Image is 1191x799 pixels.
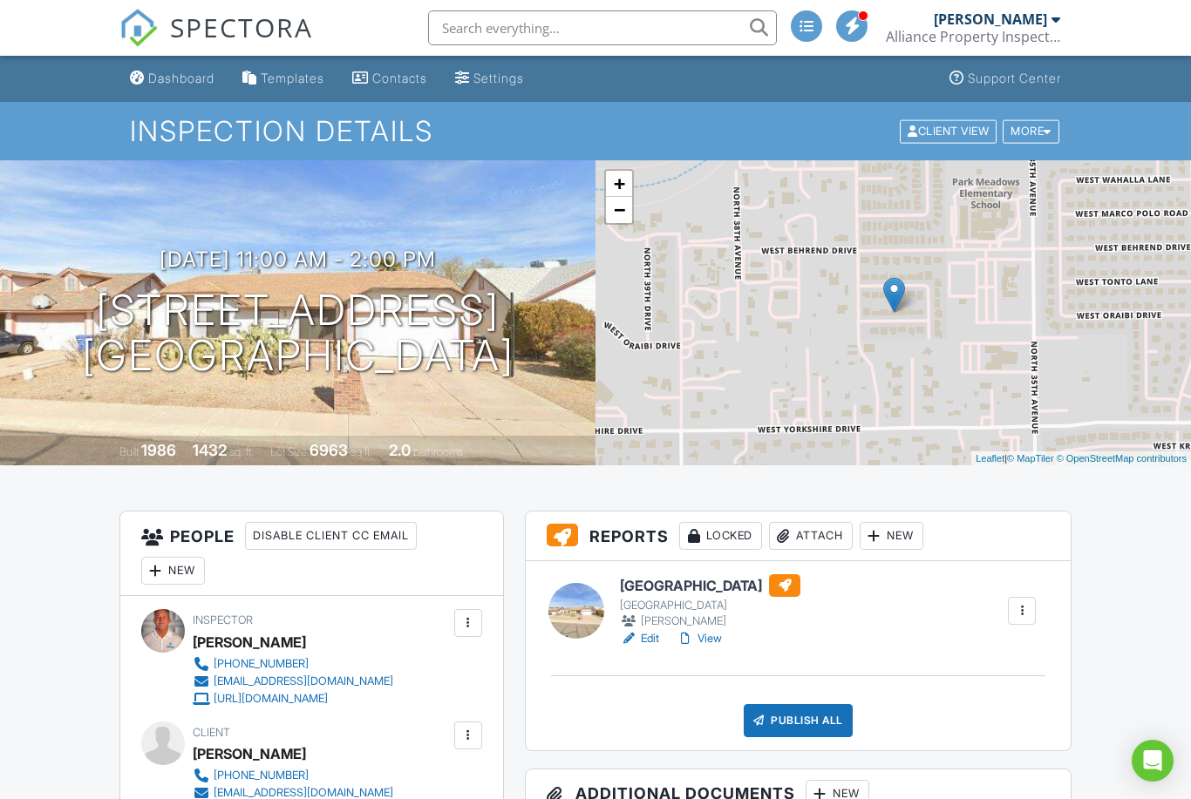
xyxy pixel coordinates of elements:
a: Zoom in [606,171,632,197]
div: Publish All [744,704,853,737]
a: Dashboard [123,63,221,95]
div: [GEOGRAPHIC_DATA] [620,599,800,613]
div: 1986 [141,441,176,459]
h6: [GEOGRAPHIC_DATA] [620,574,800,597]
div: Attach [769,522,853,550]
a: [GEOGRAPHIC_DATA] [GEOGRAPHIC_DATA] [PERSON_NAME] [620,574,800,630]
a: Client View [898,124,1001,137]
span: sq. ft. [229,445,254,458]
span: sq.ft. [350,445,372,458]
div: Templates [261,71,324,85]
a: Zoom out [606,197,632,223]
div: New [141,557,205,585]
a: Leaflet [976,453,1004,464]
a: © OpenStreetMap contributors [1057,453,1187,464]
div: [URL][DOMAIN_NAME] [214,692,328,706]
span: Lot Size [270,445,307,458]
a: Templates [235,63,331,95]
h1: Inspection Details [130,116,1060,146]
a: Settings [448,63,531,95]
div: [PHONE_NUMBER] [214,769,309,782]
div: Dashboard [148,71,214,85]
a: [URL][DOMAIN_NAME] [193,690,393,708]
h3: People [120,511,503,596]
div: [EMAIL_ADDRESS][DOMAIN_NAME] [214,674,393,688]
div: Client View [900,119,997,143]
span: Inspector [193,613,253,626]
span: Client [193,726,230,739]
h1: [STREET_ADDRESS] [GEOGRAPHIC_DATA] [82,288,514,380]
div: 6963 [310,441,348,459]
div: Locked [679,522,762,550]
a: View [677,630,722,647]
a: [PHONE_NUMBER] [193,655,393,673]
div: New [860,522,923,550]
h3: [DATE] 11:00 am - 2:00 pm [160,247,436,271]
div: Alliance Property Inspections [886,28,1060,45]
div: [PHONE_NUMBER] [214,657,309,671]
div: [PERSON_NAME] [620,613,800,630]
div: Settings [473,71,524,85]
a: [EMAIL_ADDRESS][DOMAIN_NAME] [193,673,393,690]
div: Contacts [372,71,427,85]
a: Support Center [943,63,1068,95]
span: Built [119,445,139,458]
a: © MapTiler [1007,453,1054,464]
div: [PERSON_NAME] [193,741,306,767]
a: Edit [620,630,659,647]
div: Support Center [968,71,1061,85]
div: [PERSON_NAME] [934,10,1047,28]
div: 2.0 [389,441,411,459]
h3: Reports [526,511,1071,561]
a: SPECTORA [119,24,313,60]
div: Open Intercom Messenger [1132,740,1174,782]
div: 1432 [193,441,227,459]
input: Search everything... [428,10,777,45]
a: [PHONE_NUMBER] [193,767,393,784]
span: bathrooms [413,445,463,458]
a: Contacts [345,63,434,95]
div: More [1003,119,1059,143]
span: SPECTORA [170,9,313,45]
div: Disable Client CC Email [245,522,417,550]
img: The Best Home Inspection Software - Spectora [119,9,158,47]
div: [PERSON_NAME] [193,629,306,655]
div: | [971,451,1191,466]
